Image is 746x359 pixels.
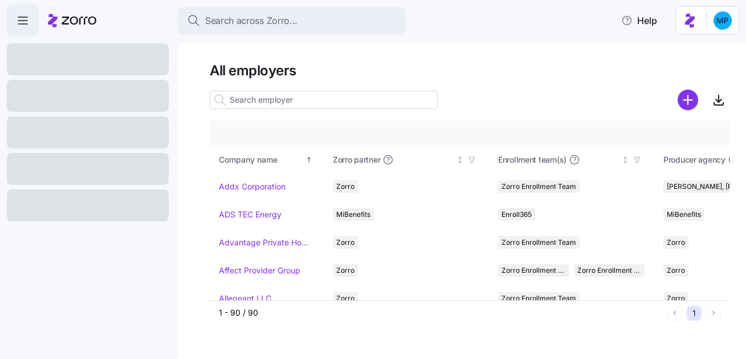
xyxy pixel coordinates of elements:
[714,11,732,30] img: b954e4dfce0f5620b9225907d0f7229f
[178,7,406,34] button: Search across Zorro...
[324,147,489,173] th: Zorro partnerNot sorted
[663,154,725,166] span: Producer agency
[502,208,532,221] span: Enroll365
[336,236,354,249] span: Zorro
[333,154,380,166] span: Zorro partner
[502,180,576,193] span: Zorro Enrollment Team
[502,264,566,277] span: Zorro Enrollment Team
[687,306,702,321] button: 1
[577,264,642,277] span: Zorro Enrollment Experts
[667,264,685,277] span: Zorro
[621,156,629,164] div: Not sorted
[678,90,698,110] svg: add icon
[219,209,282,220] a: ADS TEC Energy
[502,292,576,305] span: Zorro Enrollment Team
[219,181,286,192] a: Addx Corporation
[219,307,663,318] div: 1 - 90 / 90
[336,208,370,221] span: MiBenefits
[667,208,701,221] span: MiBenefits
[489,147,654,173] th: Enrollment team(s)Not sorted
[219,265,300,276] a: Affect Provider Group
[210,147,324,173] th: Company nameSorted ascending
[219,154,303,166] div: Company name
[456,156,464,164] div: Not sorted
[210,91,438,109] input: Search employer
[305,156,313,164] div: Sorted ascending
[621,14,657,27] span: Help
[706,306,721,321] button: Next page
[336,264,354,277] span: Zorro
[667,236,685,249] span: Zorro
[667,306,682,321] button: Previous page
[210,62,730,79] h1: All employers
[336,292,354,305] span: Zorro
[667,292,685,305] span: Zorro
[219,237,314,248] a: Advantage Private Home Care
[205,14,297,28] span: Search across Zorro...
[612,9,666,32] button: Help
[219,293,271,304] a: Allegeant LLC
[498,154,566,166] span: Enrollment team(s)
[336,180,354,193] span: Zorro
[502,236,576,249] span: Zorro Enrollment Team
